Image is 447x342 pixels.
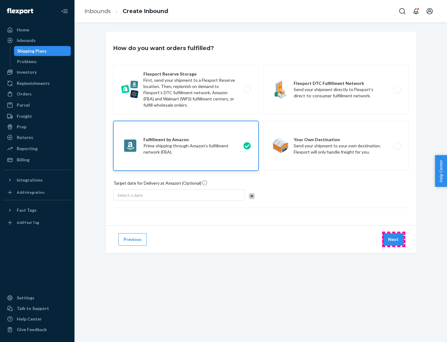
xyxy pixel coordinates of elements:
[17,113,32,119] div: Freight
[4,100,71,110] a: Parcel
[113,44,214,52] h3: How do you want orders fulfilled?
[123,8,168,15] a: Create Inbound
[17,124,26,130] div: Prep
[84,8,111,15] a: Inbounds
[4,122,71,132] a: Prep
[435,155,447,187] button: Help Center
[4,67,71,77] a: Inventory
[17,157,29,163] div: Billing
[17,220,39,225] div: Add Fast Tag
[4,25,71,35] a: Home
[7,8,33,14] img: Flexport logo
[4,293,71,303] a: Settings
[17,295,34,301] div: Settings
[17,58,37,65] div: Problems
[113,180,208,189] span: Target date for Delivery at Amazon (Optional)
[17,48,47,54] div: Shipping Plans
[14,46,71,56] a: Shipping Plans
[17,316,42,322] div: Help Center
[4,325,71,335] button: Give Feedback
[4,144,71,154] a: Reporting
[14,57,71,67] a: Problems
[17,207,37,213] div: Fast Tags
[17,37,36,44] div: Inbounds
[17,69,37,75] div: Inventory
[4,35,71,45] a: Inbounds
[17,146,38,152] div: Reporting
[58,5,71,17] button: Close Navigation
[4,78,71,88] a: Replenishments
[17,134,33,141] div: Returns
[4,155,71,165] a: Billing
[423,5,436,17] button: Open account menu
[17,27,29,33] div: Home
[17,305,49,312] div: Talk to Support
[396,5,409,17] button: Open Search Box
[4,89,71,99] a: Orders
[118,233,147,246] button: Previous
[4,175,71,185] button: Integrations
[4,187,71,197] a: Add Integration
[4,205,71,215] button: Fast Tags
[17,326,47,333] div: Give Feedback
[4,218,71,228] a: Add Fast Tag
[4,111,71,121] a: Freight
[17,91,32,97] div: Orders
[117,192,143,198] span: Select a date
[383,233,404,246] button: Next
[79,2,173,21] ol: breadcrumbs
[4,314,71,324] a: Help Center
[4,303,71,313] a: Talk to Support
[410,5,422,17] button: Open notifications
[17,80,50,86] div: Replenishments
[17,190,44,195] div: Add Integration
[4,132,71,142] a: Returns
[17,177,43,183] div: Integrations
[17,102,30,108] div: Parcel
